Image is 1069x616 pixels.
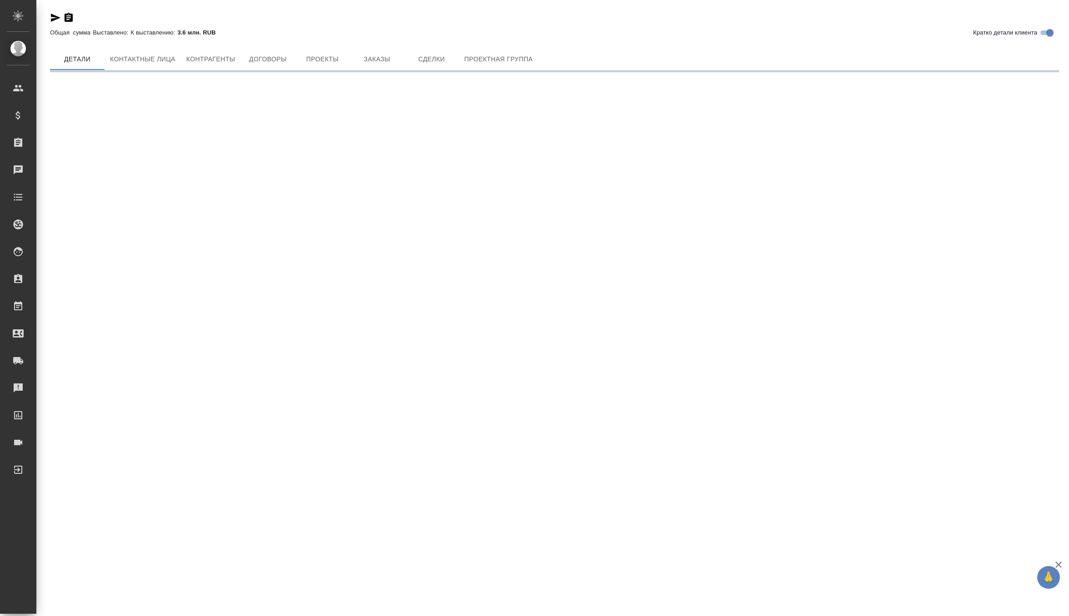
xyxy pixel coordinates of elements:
[55,54,99,65] span: Детали
[110,54,175,65] span: Контактные лица
[464,54,533,65] span: Проектная группа
[300,54,344,65] span: Проекты
[131,29,178,36] p: К выставлению:
[50,29,93,36] p: Общая сумма
[1037,566,1060,589] button: 🙏
[93,29,130,36] p: Выставлено:
[1041,568,1056,587] span: 🙏
[63,12,74,23] button: Скопировать ссылку
[177,29,222,36] p: 3.6 млн. RUB
[410,54,453,65] span: Сделки
[50,12,61,23] button: Скопировать ссылку для ЯМессенджера
[246,54,290,65] span: Договоры
[973,28,1037,37] span: Кратко детали клиента
[186,54,235,65] span: Контрагенты
[355,54,399,65] span: Заказы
